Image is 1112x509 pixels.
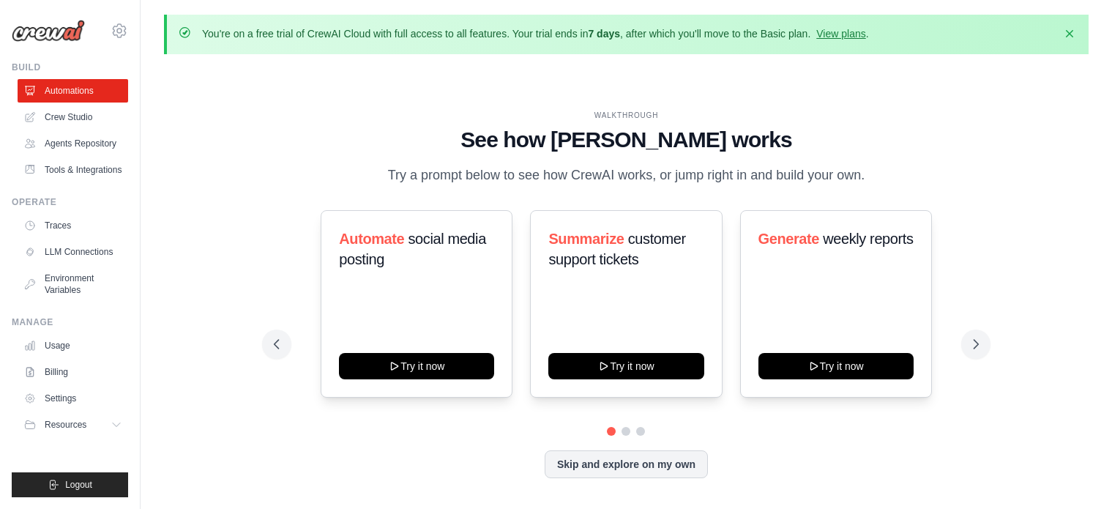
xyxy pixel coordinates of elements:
button: Try it now [548,353,704,379]
div: Operate [12,196,128,208]
span: customer support tickets [548,231,685,267]
a: Settings [18,387,128,410]
h1: See how [PERSON_NAME] works [274,127,978,153]
span: Resources [45,419,86,431]
span: Automate [339,231,404,247]
a: Agents Repository [18,132,128,155]
a: Environment Variables [18,267,128,302]
button: Skip and explore on my own [545,450,708,478]
div: WALKTHROUGH [274,110,978,121]
a: View plans [816,28,865,40]
a: LLM Connections [18,240,128,264]
a: Tools & Integrations [18,158,128,182]
a: Traces [18,214,128,237]
span: Summarize [548,231,624,247]
span: weekly reports [823,231,913,247]
a: Crew Studio [18,105,128,129]
button: Try it now [339,353,494,379]
button: Try it now [758,353,914,379]
p: Try a prompt below to see how CrewAI works, or jump right in and build your own. [380,165,872,186]
img: Logo [12,20,85,42]
button: Resources [18,413,128,436]
p: You're on a free trial of CrewAI Cloud with full access to all features. Your trial ends in , aft... [202,26,869,41]
span: Generate [758,231,820,247]
span: social media posting [339,231,486,267]
button: Logout [12,472,128,497]
span: Logout [65,479,92,491]
strong: 7 days [588,28,620,40]
a: Automations [18,79,128,103]
div: Manage [12,316,128,328]
a: Billing [18,360,128,384]
div: Build [12,62,128,73]
a: Usage [18,334,128,357]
